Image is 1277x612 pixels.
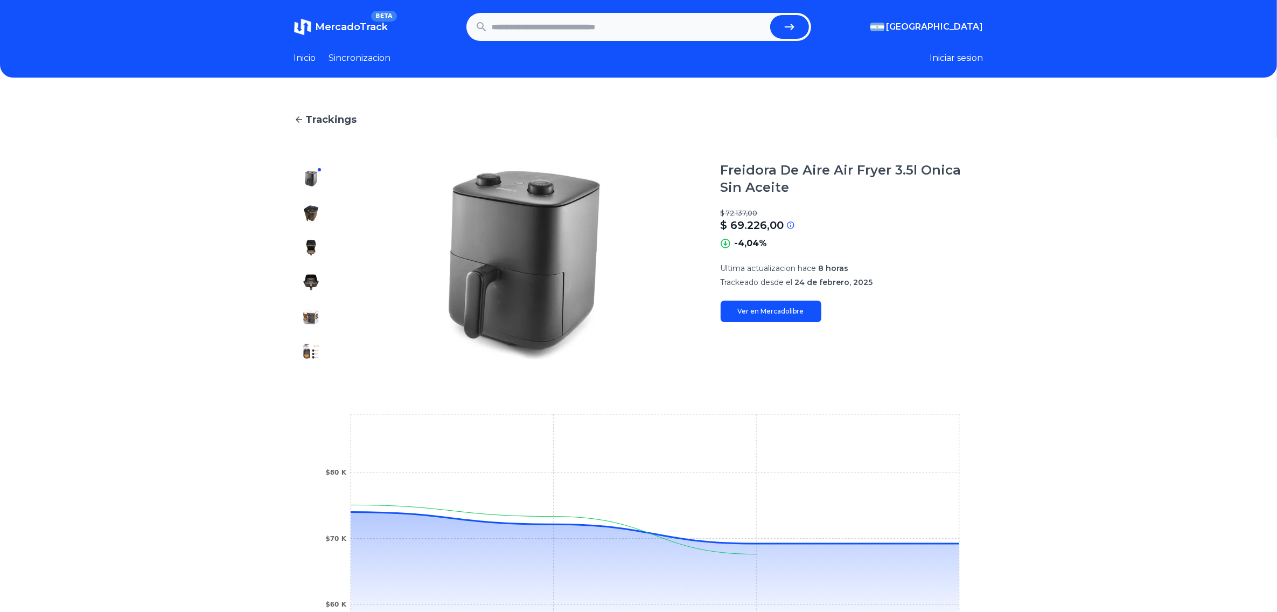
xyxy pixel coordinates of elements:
img: Freidora De Aire Air Fryer 3.5l Onica Sin Aceite [303,308,320,325]
p: $ 69.226,00 [721,218,784,233]
span: 8 horas [819,263,849,273]
span: Ultima actualizacion hace [721,263,817,273]
span: Trackings [306,112,357,127]
a: MercadoTrackBETA [294,18,388,36]
img: Freidora De Aire Air Fryer 3.5l Onica Sin Aceite [303,239,320,256]
span: Trackeado desde el [721,277,793,287]
span: BETA [371,11,396,22]
p: $ 72.137,00 [721,209,983,218]
img: Freidora De Aire Air Fryer 3.5l Onica Sin Aceite [350,162,699,368]
a: Inicio [294,52,316,65]
a: Ver en Mercadolibre [721,301,821,322]
img: Argentina [870,23,884,31]
img: MercadoTrack [294,18,311,36]
button: [GEOGRAPHIC_DATA] [870,20,983,33]
img: Freidora De Aire Air Fryer 3.5l Onica Sin Aceite [303,170,320,187]
p: -4,04% [735,237,767,250]
img: Freidora De Aire Air Fryer 3.5l Onica Sin Aceite [303,274,320,291]
tspan: $70 K [325,535,346,543]
h1: Freidora De Aire Air Fryer 3.5l Onica Sin Aceite [721,162,983,196]
a: Trackings [294,112,983,127]
span: [GEOGRAPHIC_DATA] [887,20,983,33]
button: Iniciar sesion [930,52,983,65]
a: Sincronizacion [329,52,391,65]
tspan: $80 K [325,469,346,476]
tspan: $60 K [325,601,346,609]
img: Freidora De Aire Air Fryer 3.5l Onica Sin Aceite [303,343,320,360]
span: MercadoTrack [316,21,388,33]
span: 24 de febrero, 2025 [795,277,873,287]
img: Freidora De Aire Air Fryer 3.5l Onica Sin Aceite [303,205,320,222]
